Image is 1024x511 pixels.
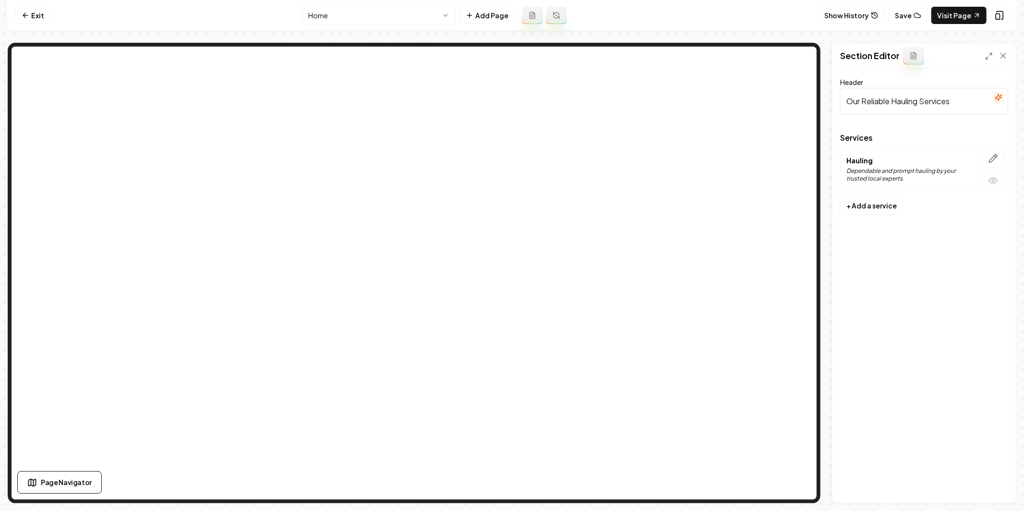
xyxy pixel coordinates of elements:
span: Services [840,134,1008,142]
input: Header [840,88,1008,115]
a: Exit [15,7,50,24]
button: Regenerate page [546,7,566,24]
span: Page Navigator [41,477,92,487]
button: Page Navigator [17,471,102,494]
h2: Section Editor [840,49,900,62]
label: Header [840,78,863,86]
a: Visit Page [931,7,987,24]
button: Save [889,7,928,24]
button: Add Page [459,7,515,24]
button: + Add a service [840,197,903,215]
button: Add admin page prompt [522,7,542,24]
p: Dependable and prompt hauling by your trusted local experts. [846,167,972,182]
button: Show History [818,7,885,24]
button: Add admin section prompt [904,47,924,64]
p: Hauling [846,156,972,165]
